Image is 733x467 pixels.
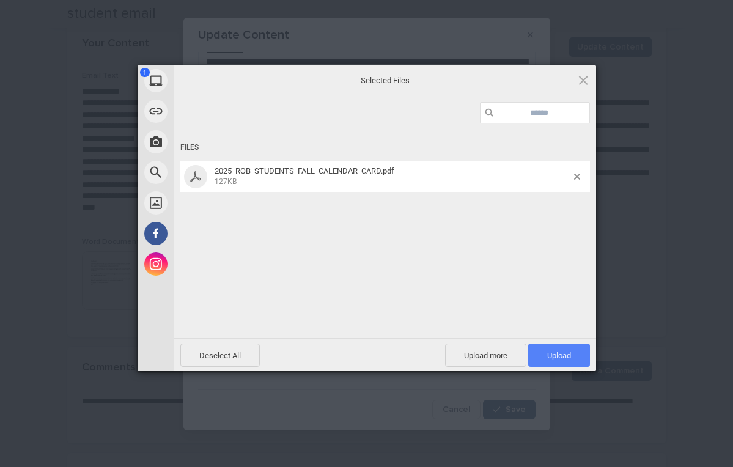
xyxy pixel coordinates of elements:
[138,188,284,218] div: Unsplash
[138,249,284,279] div: Instagram
[138,218,284,249] div: Facebook
[180,344,260,367] span: Deselect All
[138,157,284,188] div: Web Search
[138,65,284,96] div: My Device
[263,75,507,86] span: Selected Files
[576,73,590,87] span: Click here or hit ESC to close picker
[180,136,590,159] div: Files
[140,68,150,77] span: 1
[138,127,284,157] div: Take Photo
[138,96,284,127] div: Link (URL)
[215,166,394,175] span: 2025_ROB_STUDENTS_FALL_CALENDAR_CARD.pdf
[211,166,574,186] span: 2025_ROB_STUDENTS_FALL_CALENDAR_CARD.pdf
[215,177,237,186] span: 127KB
[445,344,526,367] span: Upload more
[547,351,571,360] span: Upload
[528,344,590,367] span: Upload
